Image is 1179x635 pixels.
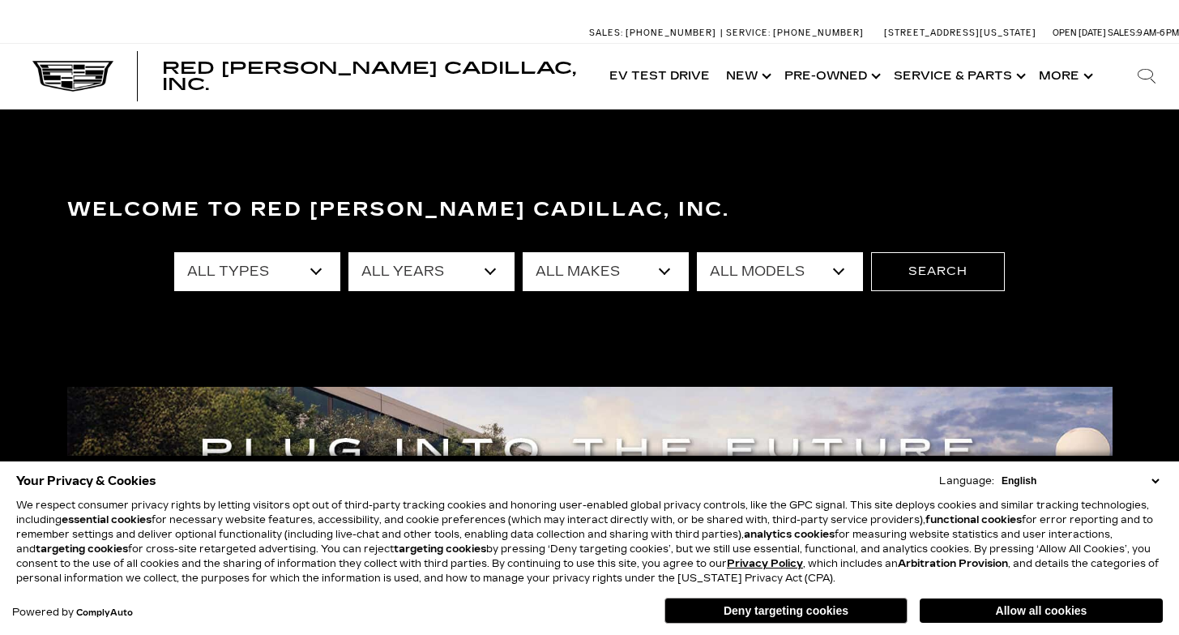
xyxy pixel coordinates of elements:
[697,252,863,291] select: Filter by model
[589,28,623,38] span: Sales:
[174,252,340,291] select: Filter by type
[886,44,1031,109] a: Service & Parts
[776,44,886,109] a: Pre-Owned
[1108,28,1137,38] span: Sales:
[727,558,803,569] a: Privacy Policy
[12,607,133,618] div: Powered by
[871,252,1005,291] button: Search
[720,28,868,37] a: Service: [PHONE_NUMBER]
[626,28,716,38] span: [PHONE_NUMBER]
[162,60,585,92] a: Red [PERSON_NAME] Cadillac, Inc.
[1053,28,1106,38] span: Open [DATE]
[773,28,864,38] span: [PHONE_NUMBER]
[32,61,113,92] img: Cadillac Dark Logo with Cadillac White Text
[718,44,776,109] a: New
[744,529,835,540] strong: analytics cookies
[348,252,515,291] select: Filter by year
[589,28,720,37] a: Sales: [PHONE_NUMBER]
[76,608,133,618] a: ComplyAuto
[997,474,1163,488] select: Language Select
[36,543,128,555] strong: targeting cookies
[523,252,689,291] select: Filter by make
[664,598,908,624] button: Deny targeting cookies
[394,543,486,555] strong: targeting cookies
[898,558,1008,569] strong: Arbitration Provision
[939,476,994,486] div: Language:
[67,194,1113,226] h3: Welcome to Red [PERSON_NAME] Cadillac, Inc.
[726,28,771,38] span: Service:
[16,498,1163,586] p: We respect consumer privacy rights by letting visitors opt out of third-party tracking cookies an...
[1031,44,1098,109] button: More
[925,514,1022,526] strong: functional cookies
[601,44,718,109] a: EV Test Drive
[884,28,1036,38] a: [STREET_ADDRESS][US_STATE]
[16,470,156,492] span: Your Privacy & Cookies
[62,514,152,526] strong: essential cookies
[162,58,576,94] span: Red [PERSON_NAME] Cadillac, Inc.
[1137,28,1179,38] span: 9 AM-6 PM
[920,599,1163,623] button: Allow all cookies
